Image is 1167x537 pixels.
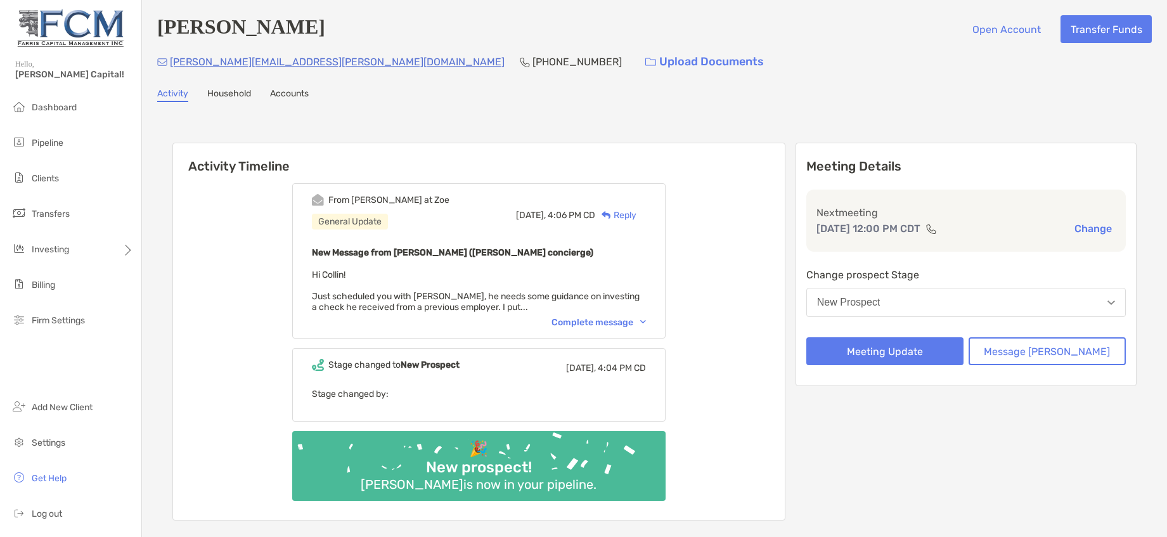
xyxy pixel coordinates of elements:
[806,288,1126,317] button: New Prospect
[637,48,772,75] a: Upload Documents
[11,276,27,292] img: billing icon
[806,159,1126,174] p: Meeting Details
[157,88,188,102] a: Activity
[817,297,880,308] div: New Prospect
[11,205,27,221] img: transfers icon
[32,508,62,519] span: Log out
[566,363,596,373] span: [DATE],
[595,209,636,222] div: Reply
[32,102,77,113] span: Dashboard
[312,386,646,402] p: Stage changed by:
[312,359,324,371] img: Event icon
[925,224,937,234] img: communication type
[11,170,27,185] img: clients icon
[602,211,611,219] img: Reply icon
[11,134,27,150] img: pipeline icon
[207,88,251,102] a: Household
[401,359,460,370] b: New Prospect
[11,399,27,414] img: add_new_client icon
[532,54,622,70] p: [PHONE_NUMBER]
[816,205,1116,221] p: Next meeting
[11,434,27,450] img: settings icon
[15,5,126,51] img: Zoe Logo
[32,473,67,484] span: Get Help
[516,210,546,221] span: [DATE],
[32,209,70,219] span: Transfers
[157,15,325,43] h4: [PERSON_NAME]
[640,320,646,324] img: Chevron icon
[1071,222,1116,235] button: Change
[270,88,309,102] a: Accounts
[598,363,646,373] span: 4:04 PM CD
[551,317,646,328] div: Complete message
[806,267,1126,283] p: Change prospect Stage
[328,359,460,370] div: Stage changed to
[11,312,27,327] img: firm-settings icon
[170,54,505,70] p: [PERSON_NAME][EMAIL_ADDRESS][PERSON_NAME][DOMAIN_NAME]
[312,269,640,313] span: Hi Collin! Just scheduled you with [PERSON_NAME], he needs some guidance on investing a check he ...
[312,214,388,230] div: General Update
[32,437,65,448] span: Settings
[173,143,785,174] h6: Activity Timeline
[328,195,449,205] div: From [PERSON_NAME] at Zoe
[1061,15,1152,43] button: Transfer Funds
[520,57,530,67] img: Phone Icon
[548,210,595,221] span: 4:06 PM CD
[32,315,85,326] span: Firm Settings
[962,15,1050,43] button: Open Account
[32,244,69,255] span: Investing
[816,221,920,236] p: [DATE] 12:00 PM CDT
[312,194,324,206] img: Event icon
[32,138,63,148] span: Pipeline
[1107,301,1115,305] img: Open dropdown arrow
[32,402,93,413] span: Add New Client
[11,241,27,256] img: investing icon
[11,505,27,521] img: logout icon
[15,69,134,80] span: [PERSON_NAME] Capital!
[292,431,666,490] img: Confetti
[356,477,602,492] div: [PERSON_NAME] is now in your pipeline.
[11,470,27,485] img: get-help icon
[645,58,656,67] img: button icon
[11,99,27,114] img: dashboard icon
[32,280,55,290] span: Billing
[806,337,964,365] button: Meeting Update
[32,173,59,184] span: Clients
[157,58,167,66] img: Email Icon
[421,458,537,477] div: New prospect!
[312,247,593,258] b: New Message from [PERSON_NAME] ([PERSON_NAME] concierge)
[464,440,493,458] div: 🎉
[969,337,1126,365] button: Message [PERSON_NAME]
